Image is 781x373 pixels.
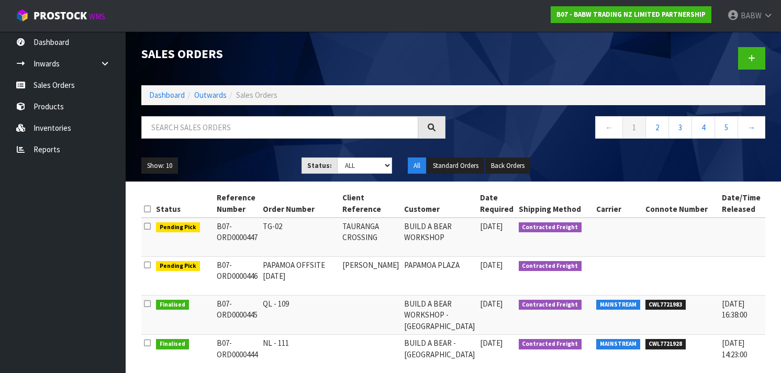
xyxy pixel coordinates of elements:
[645,116,669,139] a: 2
[480,260,503,270] span: [DATE]
[645,339,686,349] span: CWL7721928
[260,257,340,296] td: PAPAMOA OFFSITE [DATE]
[719,189,763,218] th: Date/Time Released
[214,296,260,335] td: B07-ORD0000445
[516,189,594,218] th: Shipping Method
[401,189,477,218] th: Customer
[156,261,200,272] span: Pending Pick
[194,90,227,100] a: Outwards
[141,157,178,174] button: Show: 10
[519,339,582,349] span: Contracted Freight
[427,157,484,174] button: Standard Orders
[668,116,692,139] a: 3
[340,218,401,257] td: TAURANGA CROSSING
[401,257,477,296] td: PAPAMOA PLAZA
[34,9,87,22] span: ProStock
[556,10,706,19] strong: B07 - BABW TRADING NZ LIMITED PARTNERSHIP
[594,189,643,218] th: Carrier
[149,90,185,100] a: Dashboard
[141,47,445,61] h1: Sales Orders
[480,338,503,348] span: [DATE]
[596,300,640,310] span: MAINSTREAM
[643,189,720,218] th: Connote Number
[461,116,765,142] nav: Page navigation
[519,261,582,272] span: Contracted Freight
[260,296,340,335] td: QL - 109
[214,257,260,296] td: B07-ORD0000446
[691,116,715,139] a: 4
[141,116,418,139] input: Search sales orders
[156,222,200,233] span: Pending Pick
[214,218,260,257] td: B07-ORD0000447
[596,339,640,349] span: MAINSTREAM
[595,116,623,139] a: ←
[16,9,29,22] img: cube-alt.png
[156,339,189,349] span: Finalised
[260,189,340,218] th: Order Number
[741,10,762,20] span: BABW
[260,218,340,257] td: TG-02
[519,300,582,310] span: Contracted Freight
[480,299,503,309] span: [DATE]
[153,189,214,218] th: Status
[519,222,582,233] span: Contracted Freight
[485,157,530,174] button: Back Orders
[477,189,516,218] th: Date Required
[156,300,189,310] span: Finalised
[340,189,401,218] th: Client Reference
[715,116,738,139] a: 5
[408,157,426,174] button: All
[738,116,765,139] a: →
[645,300,686,310] span: CWL7721983
[622,116,646,139] a: 1
[89,12,105,21] small: WMS
[401,218,477,257] td: BUILD A BEAR WORKSHOP
[722,299,747,320] span: [DATE] 16:38:00
[480,221,503,231] span: [DATE]
[236,90,277,100] span: Sales Orders
[214,189,260,218] th: Reference Number
[722,338,747,359] span: [DATE] 14:23:00
[307,161,332,170] strong: Status:
[340,257,401,296] td: [PERSON_NAME]
[401,296,477,335] td: BUILD A BEAR WORKSHOP - [GEOGRAPHIC_DATA]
